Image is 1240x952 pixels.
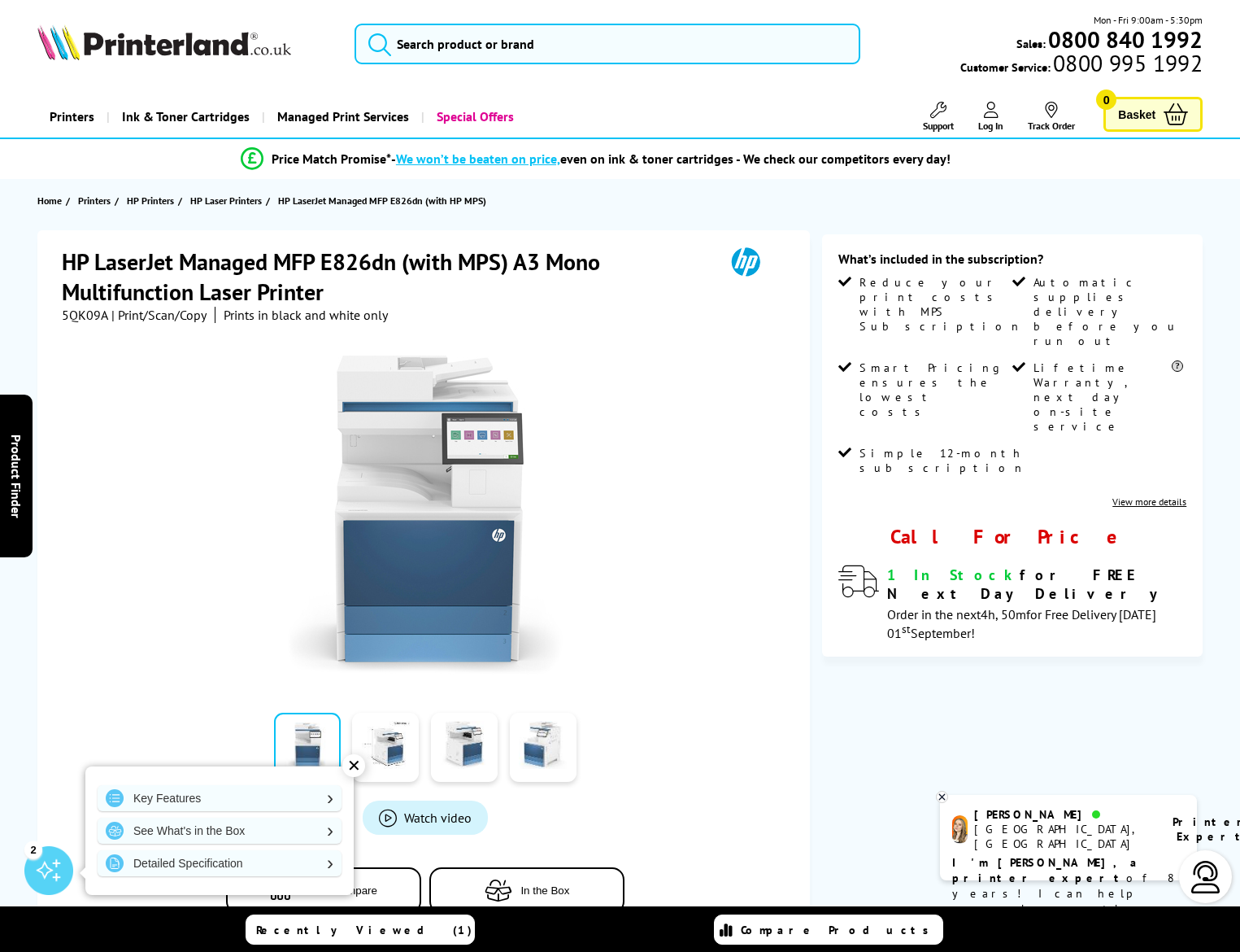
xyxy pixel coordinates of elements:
[859,360,1009,419] span: flex-contract-details
[1016,36,1046,51] span: Sales:
[859,446,1025,475] span: flex-contract-details
[98,850,342,876] a: Detailed Specification
[37,192,62,209] span: Home
[1033,275,1183,348] span: flex-contract-details
[127,192,178,209] a: HP Printers
[256,923,472,937] span: Recently Viewed (1)
[8,145,1183,173] li: modal_Promise
[272,151,391,167] span: Price Match Promise*
[952,815,968,844] img: amy-livechat.png
[887,566,1186,603] div: for FREE Next Day Delivery
[1103,97,1203,132] a: Basket 0
[429,867,624,914] button: In the Box
[952,855,1142,885] b: I'm [PERSON_NAME], a printer expert
[37,192,66,209] a: Home
[952,855,1185,932] p: of 8 years! I can help you choose the right product
[24,841,42,858] div: 2
[978,102,1003,132] a: Log In
[1028,102,1075,132] a: Track Order
[1051,55,1203,71] span: 0800 995 1992
[190,192,262,209] span: HP Laser Printers
[708,247,783,277] img: HP
[266,356,585,675] img: HP LaserJet Managed MFP E826dn (with MPS)
[960,55,1203,75] span: Customer Service:
[127,192,174,209] span: HP Printers
[923,120,954,132] span: Support
[37,24,291,60] img: Printerland Logo
[1190,861,1222,893] img: user-headset-light.svg
[190,192,266,209] a: HP Laser Printers
[224,307,388,323] i: Prints in black and white only
[98,785,342,811] a: Key Features
[923,102,954,132] a: Support
[887,606,1156,641] span: Order in the next for Free Delivery [DATE] 01 September!
[902,622,911,636] sup: st
[278,194,486,207] span: HP LaserJet Managed MFP E826dn (with HP MPS)
[978,120,1003,132] span: Log In
[355,24,859,64] input: Search product or brand
[1094,12,1203,28] span: Mon - Fri 9:00am - 5:30pm
[37,24,334,63] a: Printerland Logo
[363,801,488,835] a: Product_All_Videos
[8,435,24,518] span: Product Finder
[838,524,1186,549] div: Call For Price
[1033,360,1169,434] span: flex-contract-details
[741,923,938,937] span: Compare Products
[78,192,115,209] a: Printers
[859,275,1022,334] span: flex-contract-details
[391,151,951,167] div: - even on ink & toner cartridges - We check our competitors every day!
[520,884,569,897] span: In the Box
[37,96,107,138] a: Printers
[404,810,472,826] span: Watch video
[107,96,262,138] a: Ink & Toner Cartridges
[78,192,111,209] span: Printers
[838,566,1186,640] div: modal_delivery
[262,96,421,138] a: Managed Print Services
[974,822,1152,851] div: [GEOGRAPHIC_DATA], [GEOGRAPHIC_DATA]
[1118,103,1155,125] span: Basket
[1112,496,1186,508] a: flex-contract-details
[246,915,475,945] a: Recently Viewed (1)
[1048,24,1203,55] b: 0800 840 1992
[98,818,342,844] a: See What's in the Box
[1046,32,1203,47] a: 0800 840 1992
[62,247,708,307] h1: HP LaserJet Managed MFP E826dn (with MPS) A3 Mono Multifunction Laser Printer
[1096,90,1116,110] span: 0
[421,96,526,138] a: Special Offers
[974,807,1152,822] div: [PERSON_NAME]
[838,251,1186,275] div: What’s included in the subscription?
[62,307,108,323] span: 5QK09A
[981,606,1026,622] span: 4h, 50m
[714,915,943,945] a: Compare Products
[111,307,207,323] span: | Print/Scan/Copy
[342,754,365,777] div: ✕
[122,96,250,138] span: Ink & Toner Cartridges
[887,566,1020,584] span: 1 In Stock
[396,151,560,167] span: We won’t be beaten on price,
